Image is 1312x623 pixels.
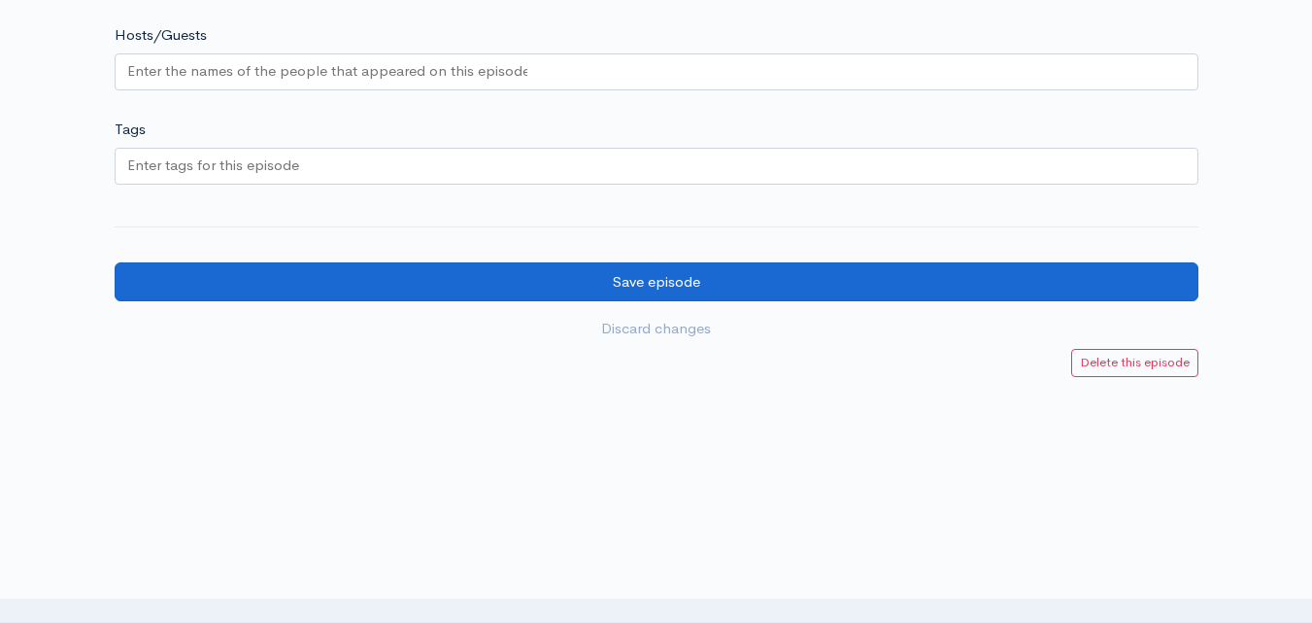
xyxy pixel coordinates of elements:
[115,262,1198,302] input: Save episode
[115,24,207,47] label: Hosts/Guests
[1071,349,1198,377] a: Delete this episode
[115,309,1198,349] a: Discard changes
[127,155,302,177] input: Enter tags for this episode
[1080,354,1190,370] small: Delete this episode
[115,119,146,141] label: Tags
[127,60,527,83] input: Enter the names of the people that appeared on this episode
